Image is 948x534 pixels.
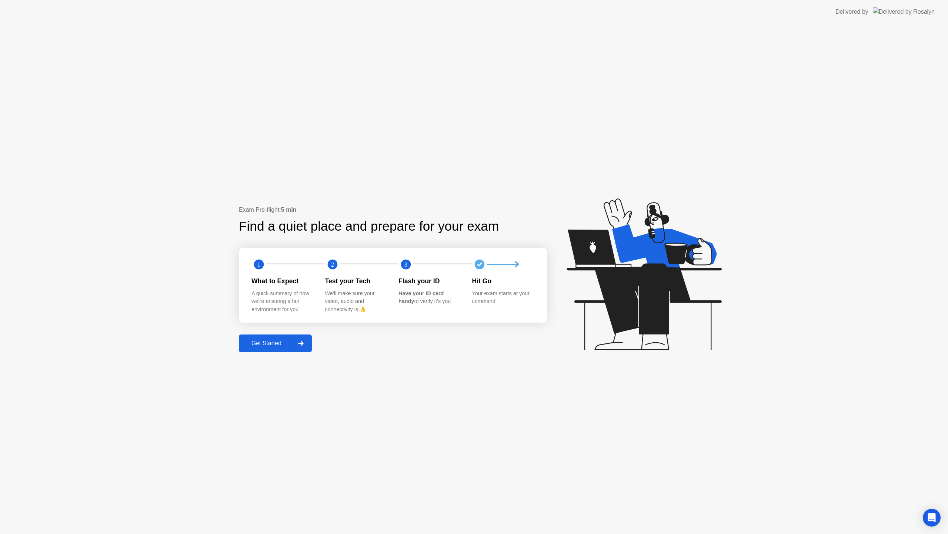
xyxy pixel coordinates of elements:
[241,340,292,347] div: Get Started
[472,290,534,306] div: Your exam starts at your command
[873,7,935,16] img: Delivered by Rosalyn
[251,290,313,314] div: A quick summary of how we’re ensuring a fair environment for you
[281,207,297,213] b: 5 min
[239,334,312,352] button: Get Started
[325,276,387,286] div: Test your Tech
[251,276,313,286] div: What to Expect
[239,217,500,236] div: Find a quiet place and prepare for your exam
[239,205,547,214] div: Exam Pre-flight:
[404,261,407,268] text: 3
[257,261,260,268] text: 1
[398,290,444,304] b: Have your ID card handy
[331,261,334,268] text: 2
[398,290,460,306] div: to verify it’s you
[835,7,868,16] div: Delivered by
[472,276,534,286] div: Hit Go
[923,509,941,527] div: Open Intercom Messenger
[398,276,460,286] div: Flash your ID
[325,290,387,314] div: We’ll make sure your video, audio and connectivity is 👌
